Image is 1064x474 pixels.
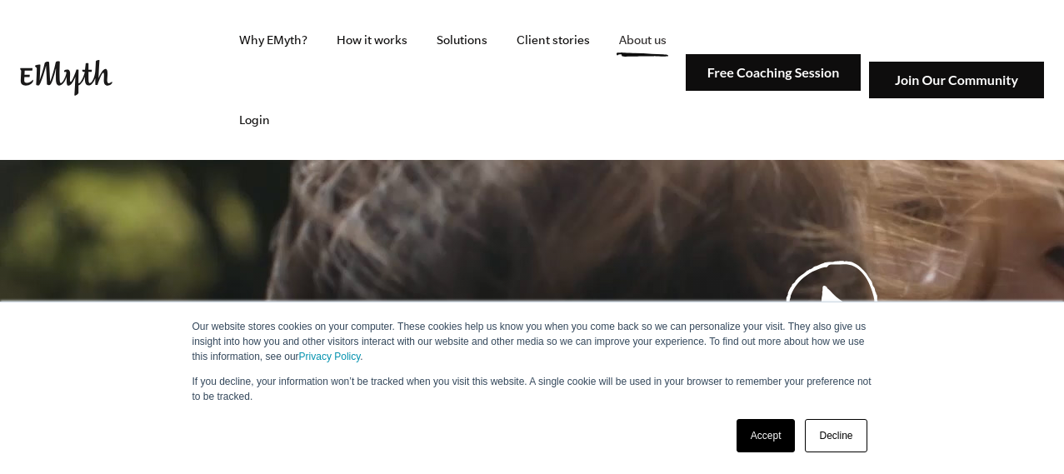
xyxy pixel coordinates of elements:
a: Accept [737,419,796,452]
img: Free Coaching Session [686,54,861,92]
p: If you decline, your information won’t be tracked when you visit this website. A single cookie wi... [192,374,872,404]
img: Play Video [786,260,879,347]
p: Our website stores cookies on your computer. These cookies help us know you when you come back so... [192,319,872,364]
a: Login [226,80,283,160]
a: Decline [805,419,867,452]
a: See why most businessesdon't work andwhat to do about it [627,260,1039,413]
h1: "Work on it, not in it." [26,294,627,367]
img: Join Our Community [869,62,1044,99]
a: Privacy Policy [299,351,361,362]
img: EMyth [20,60,112,96]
